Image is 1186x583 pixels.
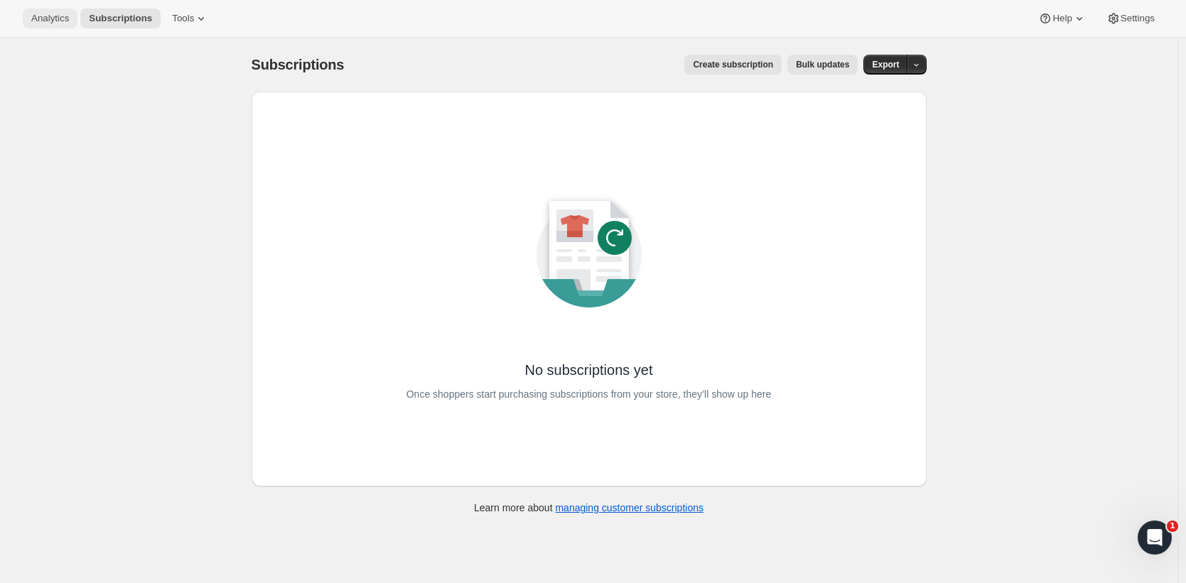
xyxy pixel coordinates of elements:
button: Help [1030,9,1094,28]
iframe: Intercom live chat [1138,521,1172,555]
span: Analytics [31,13,69,24]
button: Tools [163,9,217,28]
button: Create subscription [684,55,782,75]
span: Bulk updates [796,59,849,70]
span: Subscriptions [252,57,345,72]
p: Once shoppers start purchasing subscriptions from your store, they’ll show up here [406,384,772,404]
span: Create subscription [693,59,773,70]
a: managing customer subscriptions [555,502,703,513]
span: Settings [1121,13,1155,24]
p: Learn more about [474,501,703,515]
span: Help [1052,13,1072,24]
span: Subscriptions [89,13,152,24]
span: Tools [172,13,194,24]
button: Analytics [23,9,77,28]
p: No subscriptions yet [524,360,652,380]
button: Settings [1098,9,1163,28]
button: Subscriptions [80,9,161,28]
span: Export [872,59,899,70]
span: 1 [1167,521,1178,532]
button: Bulk updates [787,55,858,75]
button: Export [863,55,907,75]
